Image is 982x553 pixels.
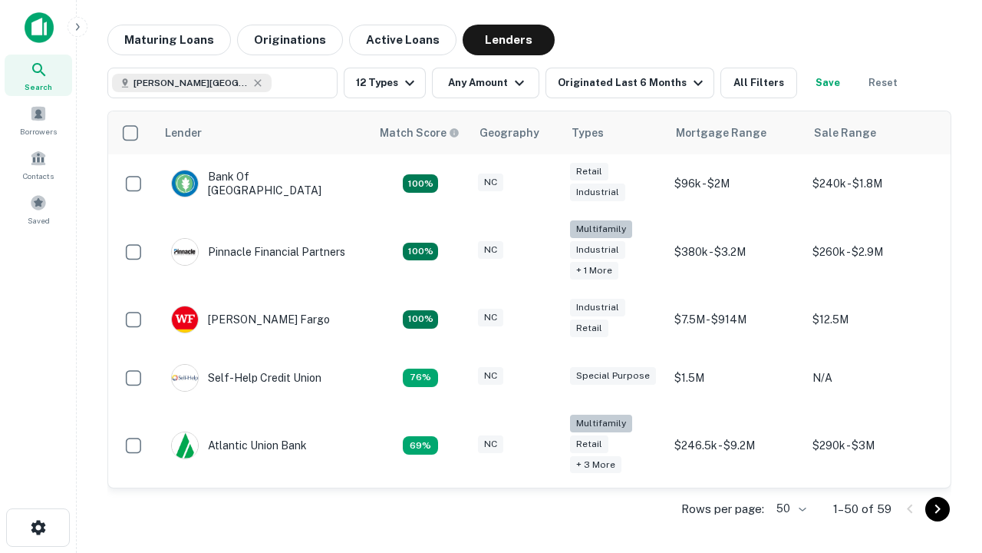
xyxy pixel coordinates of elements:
[570,163,608,180] div: Retail
[344,68,426,98] button: 12 Types
[172,432,198,459] img: picture
[25,12,54,43] img: capitalize-icon.png
[23,170,54,182] span: Contacts
[570,299,625,316] div: Industrial
[171,238,345,266] div: Pinnacle Financial Partners
[165,124,202,142] div: Lender
[681,500,764,518] p: Rows per page:
[371,111,470,154] th: Capitalize uses an advanced AI algorithm to match your search with the best lender. The match sco...
[5,55,72,96] a: Search
[463,25,555,55] button: Lenders
[667,154,805,213] td: $96k - $2M
[667,407,805,485] td: $246.5k - $9.2M
[570,435,608,453] div: Retail
[380,124,456,141] h6: Match Score
[403,436,438,455] div: Matching Properties: 10, hasApolloMatch: undefined
[403,369,438,387] div: Matching Properties: 11, hasApolloMatch: undefined
[805,213,943,290] td: $260k - $2.9M
[562,111,667,154] th: Types
[814,124,876,142] div: Sale Range
[107,25,231,55] button: Maturing Loans
[25,81,52,93] span: Search
[478,241,503,259] div: NC
[237,25,343,55] button: Originations
[156,111,371,154] th: Lender
[572,124,604,142] div: Types
[171,170,355,197] div: Bank Of [GEOGRAPHIC_DATA]
[858,68,908,98] button: Reset
[570,415,632,432] div: Multifamily
[478,367,503,385] div: NC
[479,124,539,142] div: Geography
[5,99,72,141] a: Borrowers
[805,407,943,485] td: $290k - $3M
[5,144,72,185] a: Contacts
[478,174,503,191] div: NC
[171,432,307,459] div: Atlantic Union Bank
[925,497,950,522] button: Go to next page
[667,213,805,290] td: $380k - $3.2M
[545,68,714,98] button: Originated Last 6 Months
[570,367,656,385] div: Special Purpose
[5,188,72,230] a: Saved
[172,239,198,265] img: picture
[172,365,198,391] img: picture
[833,500,891,518] p: 1–50 of 59
[171,364,321,392] div: Self-help Credit Union
[171,306,330,333] div: [PERSON_NAME] Fargo
[570,220,632,238] div: Multifamily
[905,430,982,504] iframe: Chat Widget
[403,310,438,329] div: Matching Properties: 15, hasApolloMatch: undefined
[558,74,707,92] div: Originated Last 6 Months
[803,68,852,98] button: Save your search to get updates of matches that match your search criteria.
[403,174,438,193] div: Matching Properties: 15, hasApolloMatch: undefined
[570,456,621,474] div: + 3 more
[403,243,438,261] div: Matching Properties: 26, hasApolloMatch: undefined
[349,25,456,55] button: Active Loans
[470,111,562,154] th: Geography
[380,124,460,141] div: Capitalize uses an advanced AI algorithm to match your search with the best lender. The match sco...
[133,76,249,90] span: [PERSON_NAME][GEOGRAPHIC_DATA], [GEOGRAPHIC_DATA]
[805,349,943,407] td: N/A
[20,125,57,137] span: Borrowers
[676,124,766,142] div: Mortgage Range
[570,184,625,201] div: Industrial
[667,290,805,349] td: $7.5M - $914M
[478,435,503,453] div: NC
[720,68,797,98] button: All Filters
[805,111,943,154] th: Sale Range
[478,309,503,326] div: NC
[770,498,809,520] div: 50
[667,111,805,154] th: Mortgage Range
[172,306,198,333] img: picture
[432,68,539,98] button: Any Amount
[667,349,805,407] td: $1.5M
[28,214,50,227] span: Saved
[570,320,608,337] div: Retail
[805,290,943,349] td: $12.5M
[570,241,625,259] div: Industrial
[570,262,618,280] div: + 1 more
[172,171,198,197] img: picture
[805,154,943,213] td: $240k - $1.8M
